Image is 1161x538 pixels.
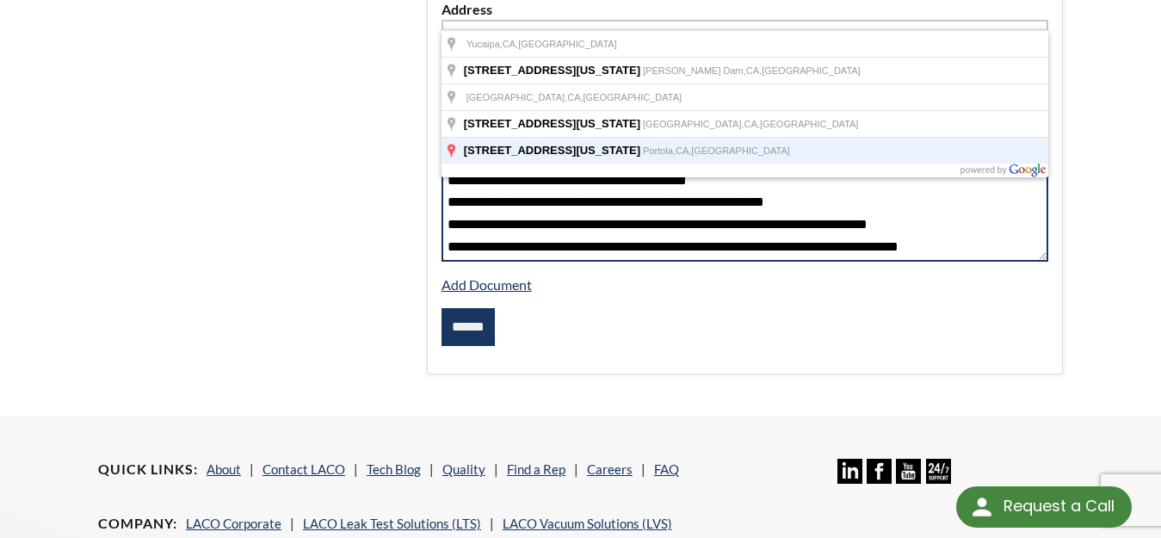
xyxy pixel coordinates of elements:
a: Contact LACO [262,461,345,477]
a: LACO Vacuum Solutions (LVS) [503,516,672,531]
a: Careers [587,461,633,477]
span: [GEOGRAPHIC_DATA], [466,92,568,102]
a: LACO Corporate [186,516,281,531]
a: Find a Rep [507,461,565,477]
span: CA, [746,65,762,76]
a: LACO Leak Test Solutions (LTS) [303,516,481,531]
span: CA, [567,92,583,102]
span: CA, [676,145,691,156]
span: [STREET_ADDRESS][US_STATE] [464,117,640,130]
span: [GEOGRAPHIC_DATA] [760,119,859,129]
a: Add Document [442,276,532,293]
span: [GEOGRAPHIC_DATA] [584,92,682,102]
span: CA, [503,39,518,49]
a: 24/7 Support [926,471,951,486]
span: [STREET_ADDRESS][US_STATE] [464,64,640,77]
span: [PERSON_NAME] Dam, [643,65,746,76]
img: round button [968,493,996,521]
span: [GEOGRAPHIC_DATA] [691,145,790,156]
span: [GEOGRAPHIC_DATA], [643,119,744,129]
a: Quality [442,461,485,477]
h4: Company [98,515,177,533]
a: About [207,461,241,477]
a: FAQ [654,461,679,477]
a: Tech Blog [367,461,421,477]
img: 24/7 Support Icon [926,459,951,484]
div: Request a Call [956,486,1132,528]
span: [GEOGRAPHIC_DATA] [518,39,617,49]
h4: Quick Links [98,461,198,479]
span: [GEOGRAPHIC_DATA] [762,65,861,76]
span: [STREET_ADDRESS][US_STATE] [464,144,640,157]
span: CA, [744,119,760,129]
span: Yucaipa, [466,39,503,49]
span: Portola, [643,145,676,156]
div: Request a Call [1004,486,1115,526]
